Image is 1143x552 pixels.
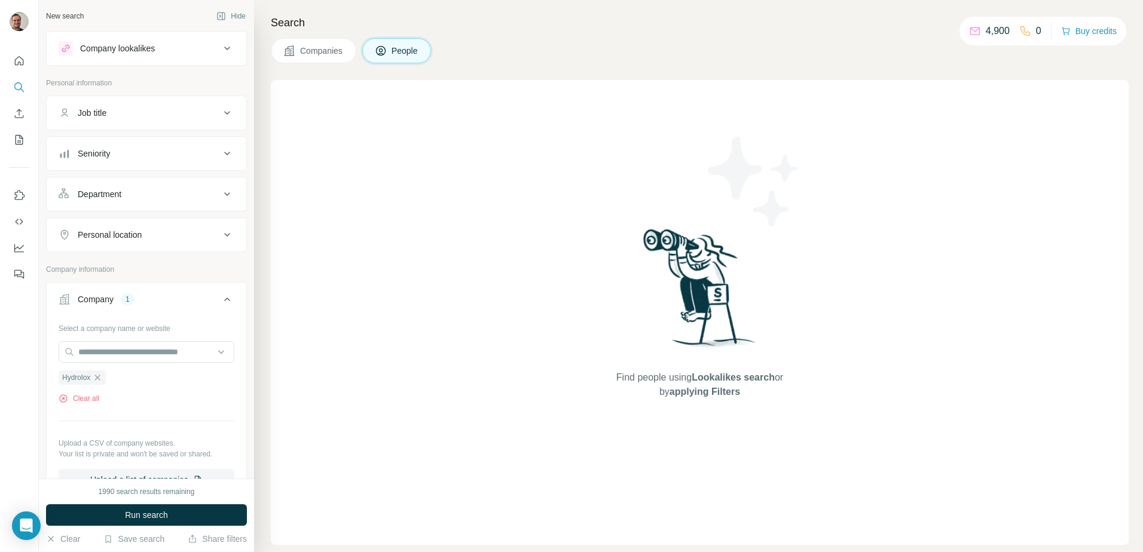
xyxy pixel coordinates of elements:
p: Company information [46,264,247,275]
button: Save search [103,533,164,545]
img: Surfe Illustration - Stars [700,128,808,235]
p: 4,900 [986,24,1010,38]
button: Clear [46,533,80,545]
img: Surfe Illustration - Woman searching with binoculars [638,226,762,359]
button: Hide [208,7,254,25]
span: applying Filters [670,387,740,397]
button: Buy credits [1061,23,1117,39]
button: Company lookalikes [47,34,246,63]
div: Seniority [78,148,110,160]
button: Dashboard [10,237,29,259]
div: Select a company name or website [59,318,234,334]
p: Upload a CSV of company websites. [59,438,234,449]
button: Feedback [10,263,29,285]
div: Job title [78,107,106,119]
button: Enrich CSV [10,103,29,124]
span: People [392,45,419,57]
button: Seniority [47,139,246,168]
div: Personal location [78,229,142,241]
button: Job title [47,99,246,127]
div: Company lookalikes [80,42,155,54]
img: Avatar [10,12,29,31]
div: Department [78,188,121,200]
button: Personal location [47,220,246,249]
button: Upload a list of companies [59,469,234,490]
div: 1990 search results remaining [99,486,195,497]
button: Run search [46,504,247,526]
p: Your list is private and won't be saved or shared. [59,449,234,459]
p: 0 [1036,24,1041,38]
button: Clear all [59,393,99,404]
span: Run search [125,509,168,521]
div: Company [78,293,114,305]
span: Hydrolox [62,372,90,383]
button: My lists [10,129,29,151]
button: Use Surfe API [10,211,29,232]
button: Use Surfe on LinkedIn [10,185,29,206]
button: Department [47,180,246,208]
div: 1 [121,294,135,305]
button: Search [10,76,29,98]
button: Share filters [188,533,247,545]
span: Lookalikes search [692,372,775,382]
div: New search [46,11,84,22]
span: Find people using or by [604,370,795,399]
button: Company1 [47,285,246,318]
button: Quick start [10,50,29,72]
p: Personal information [46,78,247,88]
h4: Search [271,14,1129,31]
span: Companies [300,45,344,57]
div: Open Intercom Messenger [12,511,41,540]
